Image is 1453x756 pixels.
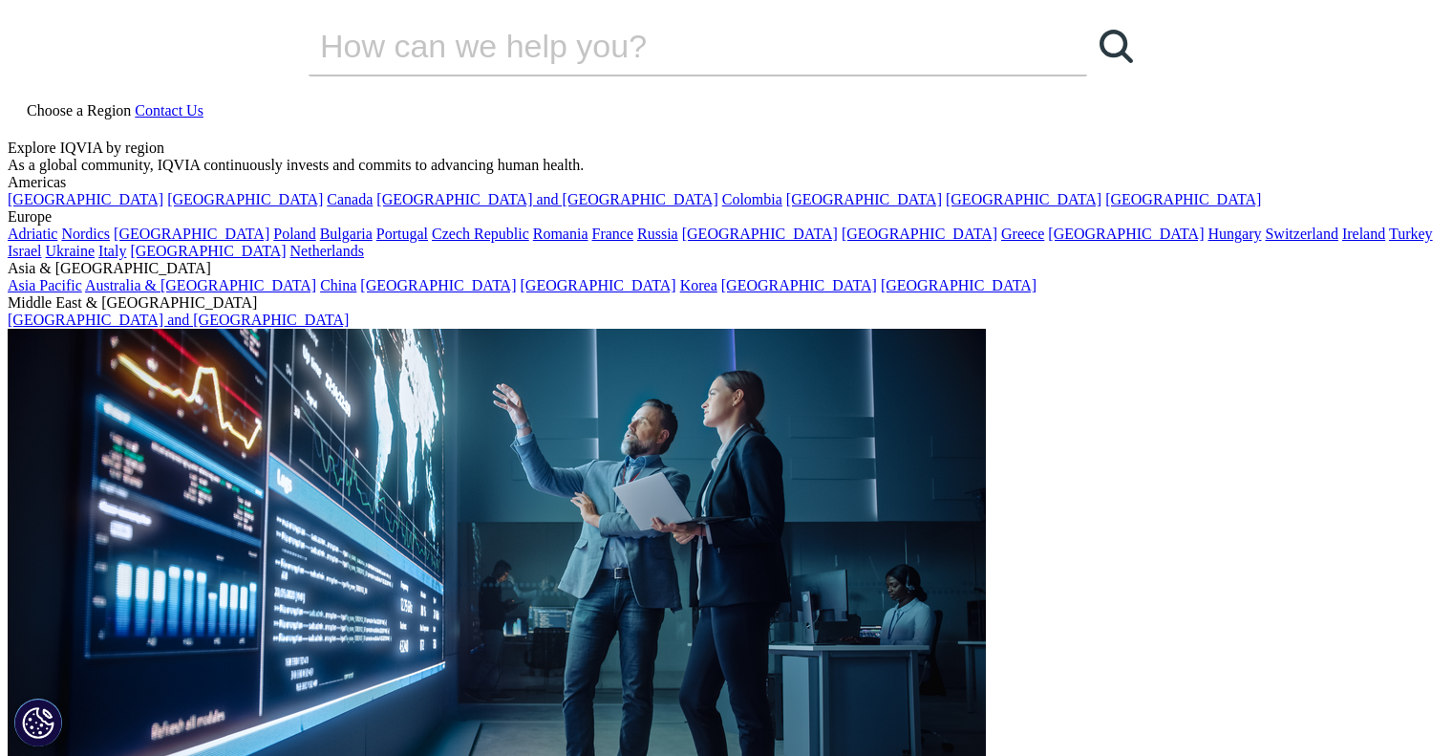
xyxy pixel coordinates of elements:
[521,277,676,293] a: [GEOGRAPHIC_DATA]
[98,243,126,259] a: Italy
[8,312,349,328] a: [GEOGRAPHIC_DATA] and [GEOGRAPHIC_DATA]
[320,277,356,293] a: China
[786,191,942,207] a: [GEOGRAPHIC_DATA]
[8,157,1445,174] div: As a global community, IQVIA continuously invests and commits to advancing human health.
[680,277,717,293] a: Korea
[167,191,323,207] a: [GEOGRAPHIC_DATA]
[533,226,588,242] a: Romania
[842,226,997,242] a: [GEOGRAPHIC_DATA]
[85,277,316,293] a: Australia & [GEOGRAPHIC_DATA]
[592,226,634,242] a: France
[327,191,373,207] a: Canada
[8,277,82,293] a: Asia Pacific
[1389,226,1433,242] a: Turkey
[682,226,838,242] a: [GEOGRAPHIC_DATA]
[722,191,782,207] a: Colombia
[320,226,373,242] a: Bulgaria
[376,191,717,207] a: [GEOGRAPHIC_DATA] and [GEOGRAPHIC_DATA]
[1105,191,1261,207] a: [GEOGRAPHIC_DATA]
[290,243,364,259] a: Netherlands
[8,208,1445,226] div: Europe
[135,102,203,119] a: Contact Us
[881,277,1036,293] a: [GEOGRAPHIC_DATA]
[946,191,1101,207] a: [GEOGRAPHIC_DATA]
[8,174,1445,191] div: Americas
[8,294,1445,312] div: Middle East & [GEOGRAPHIC_DATA]
[8,140,1445,157] div: Explore IQVIA by region
[46,243,96,259] a: Ukraine
[114,226,269,242] a: [GEOGRAPHIC_DATA]
[721,277,877,293] a: [GEOGRAPHIC_DATA]
[61,226,110,242] a: Nordics
[8,226,57,242] a: Adriatic
[8,243,42,259] a: Israel
[1342,226,1385,242] a: Ireland
[376,226,428,242] a: Portugal
[1087,17,1144,75] a: Search
[1048,226,1204,242] a: [GEOGRAPHIC_DATA]
[1207,226,1261,242] a: Hungary
[27,102,131,119] span: Choose a Region
[130,243,286,259] a: [GEOGRAPHIC_DATA]
[637,226,678,242] a: Russia
[8,260,1445,277] div: Asia & [GEOGRAPHIC_DATA]
[1100,30,1133,63] svg: Search
[8,191,163,207] a: [GEOGRAPHIC_DATA]
[1265,226,1337,242] a: Switzerland
[273,226,315,242] a: Poland
[1001,226,1044,242] a: Greece
[309,17,1033,75] input: Search
[360,277,516,293] a: [GEOGRAPHIC_DATA]
[432,226,529,242] a: Czech Republic
[14,699,62,746] button: Cookies Settings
